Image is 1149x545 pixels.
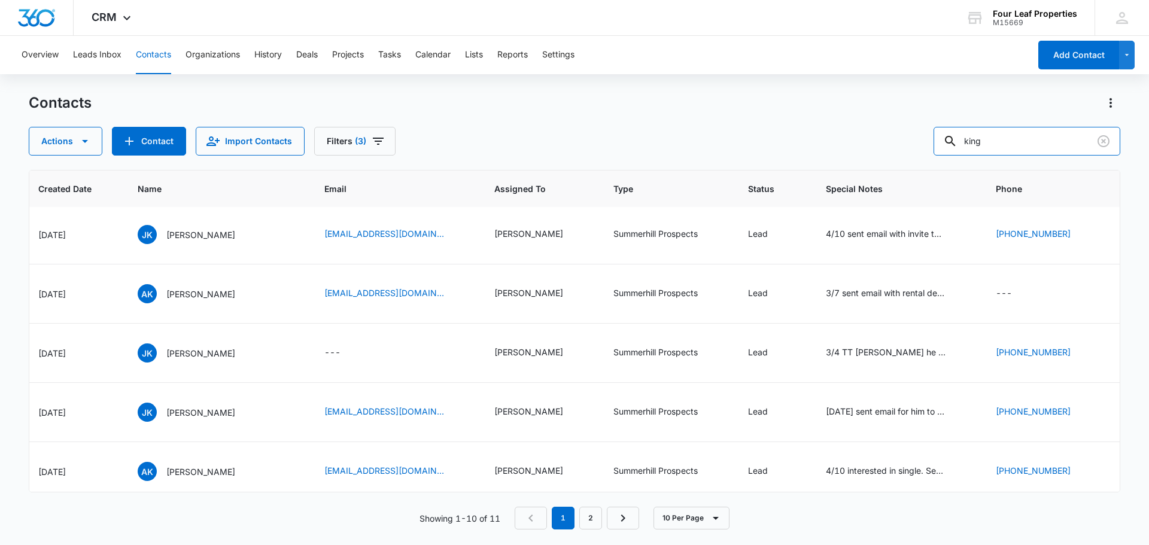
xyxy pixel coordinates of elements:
div: Phone - (616) 204-9970 - Select to Edit Field [996,405,1092,419]
div: --- [324,346,341,360]
span: Created Date [38,182,92,195]
div: Phone - (989) 709-0473 - Select to Edit Field [996,464,1092,479]
em: 1 [552,507,574,529]
div: 4/10 interested in single. Sent live video with link to website, other homes available, special, ... [826,464,946,477]
button: Clear [1094,132,1113,151]
button: Leads Inbox [73,36,121,74]
div: 3/4 TT [PERSON_NAME] he was going to apply for 734. Haven't seen his app - texted him and no resp... [826,346,946,358]
a: [PHONE_NUMBER] [996,464,1071,477]
div: 3/7 sent email with rental details and my cell KM [826,287,946,299]
span: Assigned To [494,182,567,195]
div: Lead [748,346,768,358]
div: Assigned To - Kelly Mursch - Select to Edit Field [494,346,585,360]
span: Phone [996,182,1075,195]
div: Name - James King - Select to Edit Field [138,343,257,363]
div: Status - Lead - Select to Edit Field [748,227,789,242]
div: Phone - (313) 523-2301 - Select to Edit Field [996,346,1092,360]
div: Special Notes - 3/7 sent email with rental details and my cell KM - Select to Edit Field [826,287,967,301]
button: Calendar [415,36,451,74]
a: [PHONE_NUMBER] [996,346,1071,358]
div: Summerhill Prospects [613,464,698,477]
div: [DATE] [38,347,109,360]
div: Lead [748,464,768,477]
button: Projects [332,36,364,74]
div: Type - Summerhill Prospects - Select to Edit Field [613,346,719,360]
button: Actions [29,127,102,156]
button: Deals [296,36,318,74]
div: Summerhill Prospects [613,405,698,418]
a: Page 2 [579,507,602,529]
div: Lead [748,227,768,240]
div: Special Notes - 7/29/25 sent email for him to call me to discuss purchase vs rental KM 9/30/24 LM... [826,405,967,419]
div: Name - Ashley King - Select to Edit Field [138,284,257,303]
a: [EMAIL_ADDRESS][DOMAIN_NAME] [324,227,444,240]
span: Name [138,182,278,195]
div: Assigned To - Adam Schoenborn - Select to Edit Field [494,405,585,419]
span: AK [138,284,157,303]
div: Phone - (361) 827-3313 - Select to Edit Field [996,227,1092,242]
button: Settings [542,36,574,74]
div: [PERSON_NAME] [494,227,563,240]
div: Type - Summerhill Prospects - Select to Edit Field [613,405,719,419]
a: [PHONE_NUMBER] [996,405,1071,418]
div: Summerhill Prospects [613,227,698,240]
button: Actions [1101,93,1120,112]
div: [DATE] sent email for him to call me to discuss purchase vs rental KM [DATE] LM and sent email wi... [826,405,946,418]
button: Import Contacts [196,127,305,156]
button: Contacts [136,36,171,74]
div: Summerhill Prospects [613,346,698,358]
button: Lists [465,36,483,74]
button: Filters [314,127,396,156]
div: Lead [748,287,768,299]
p: [PERSON_NAME] [166,347,235,360]
span: Type [613,182,702,195]
div: Email - ashleyking0531@gmail.com - Select to Edit Field [324,287,466,301]
a: [EMAIL_ADDRESS][DOMAIN_NAME] [324,464,444,477]
a: [PHONE_NUMBER] [996,227,1071,240]
input: Search Contacts [934,127,1120,156]
span: AK [138,462,157,481]
div: account name [993,9,1077,19]
div: Type - Summerhill Prospects - Select to Edit Field [613,227,719,242]
span: Status [748,182,780,195]
div: Status - Lead - Select to Edit Field [748,464,789,479]
div: Status - Lead - Select to Edit Field [748,287,789,301]
nav: Pagination [515,507,639,529]
button: Tasks [378,36,401,74]
div: Name - Jeffery King - Select to Edit Field [138,225,257,244]
span: JK [138,225,157,244]
p: [PERSON_NAME] [166,465,235,478]
div: Email - jonathank34@gmail.com - Select to Edit Field [324,405,466,419]
span: JK [138,343,157,363]
div: Special Notes - 4/10 interested in single. Sent live video with link to website, other homes avai... [826,464,967,479]
p: [PERSON_NAME] [166,288,235,300]
div: --- [996,287,1012,301]
div: Email - BIYA51704@GMAIL.COM - Select to Edit Field [324,464,466,479]
div: 4/10 sent email with invite to open house and all details KM [826,227,946,240]
button: Add Contact [1038,41,1119,69]
div: Assigned To - Kelly Mursch - Select to Edit Field [494,464,585,479]
a: Next Page [607,507,639,529]
span: JK [138,403,157,422]
div: Special Notes - 4/10 sent email with invite to open house and all details KM - Select to Edit Field [826,227,967,242]
span: (3) [355,137,366,145]
div: Special Notes - 3/4 TT James he was going to apply for 734. Haven't seen his app - texted him and... [826,346,967,360]
div: [DATE] [38,465,109,478]
div: [PERSON_NAME] [494,287,563,299]
div: [DATE] [38,229,109,241]
a: [EMAIL_ADDRESS][DOMAIN_NAME] [324,287,444,299]
span: CRM [92,11,117,23]
div: [DATE] [38,406,109,419]
p: [PERSON_NAME] [166,406,235,419]
span: Special Notes [826,182,950,195]
div: Status - Lead - Select to Edit Field [748,346,789,360]
p: Showing 1-10 of 11 [420,512,500,525]
div: Phone - - Select to Edit Field [996,287,1034,301]
div: Assigned To - Kelly Mursch - Select to Edit Field [494,227,585,242]
div: [PERSON_NAME] [494,464,563,477]
p: [PERSON_NAME] [166,229,235,241]
button: History [254,36,282,74]
button: Add Contact [112,127,186,156]
div: Name - Jonathan King - Select to Edit Field [138,403,257,422]
div: [DATE] [38,288,109,300]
